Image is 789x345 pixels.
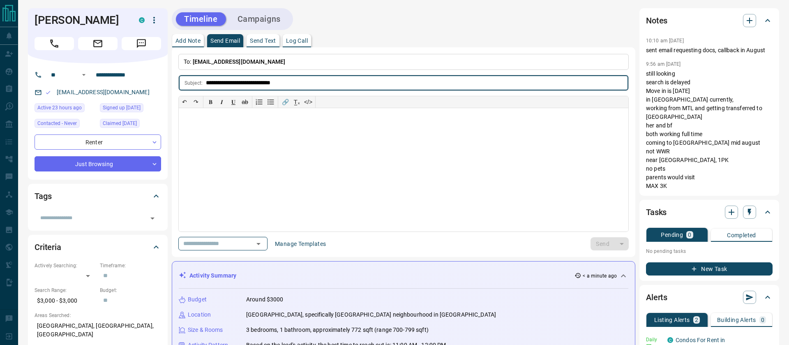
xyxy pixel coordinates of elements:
[122,37,161,50] span: Message
[239,96,251,108] button: ab
[646,69,773,190] p: still looking search is delayed Move in is [DATE] in [GEOGRAPHIC_DATA] currently, working from MT...
[100,103,161,115] div: Mon Jun 23 2025
[286,38,308,44] p: Log Call
[646,262,773,276] button: New Task
[591,237,629,250] div: split button
[646,61,681,67] p: 9:56 am [DATE]
[291,96,302,108] button: T̲ₓ
[246,326,429,334] p: 3 bedrooms, 1 bathroom, approximately 772 sqft (range 700-799 sqft)
[646,245,773,257] p: No pending tasks
[254,96,265,108] button: Numbered list
[246,295,284,304] p: Around $3000
[302,96,314,108] button: </>
[178,54,629,70] p: To:
[103,104,141,112] span: Signed up [DATE]
[35,287,96,294] p: Search Range:
[646,287,773,307] div: Alerts
[646,46,773,55] p: sent email requesting docs, callback in August
[35,241,61,254] h2: Criteria
[57,89,150,95] a: [EMAIL_ADDRESS][DOMAIN_NAME]
[35,294,96,308] p: $3,000 - $3,000
[688,232,691,238] p: 0
[246,310,496,319] p: [GEOGRAPHIC_DATA], specifically [GEOGRAPHIC_DATA] neighbourhood in [GEOGRAPHIC_DATA]
[242,99,248,105] s: ab
[270,237,331,250] button: Manage Templates
[229,12,289,26] button: Campaigns
[646,206,667,219] h2: Tasks
[188,326,223,334] p: Size & Rooms
[175,38,201,44] p: Add Note
[193,58,286,65] span: [EMAIL_ADDRESS][DOMAIN_NAME]
[179,96,190,108] button: ↶
[100,262,161,269] p: Timeframe:
[695,317,698,323] p: 2
[231,99,235,105] span: 𝐔
[35,37,74,50] span: Call
[717,317,756,323] p: Building Alerts
[176,12,226,26] button: Timeline
[100,287,161,294] p: Budget:
[250,38,276,44] p: Send Text
[646,14,667,27] h2: Notes
[37,104,82,112] span: Active 23 hours ago
[761,317,764,323] p: 0
[646,38,684,44] p: 10:10 am [DATE]
[35,319,161,341] p: [GEOGRAPHIC_DATA], [GEOGRAPHIC_DATA], [GEOGRAPHIC_DATA]
[100,119,161,130] div: Mon Jun 23 2025
[279,96,291,108] button: 🔗
[646,202,773,222] div: Tasks
[661,232,683,238] p: Pending
[727,232,756,238] p: Completed
[667,337,673,343] div: condos.ca
[190,96,202,108] button: ↷
[35,156,161,171] div: Just Browsing
[179,268,628,283] div: Activity Summary< a minute ago
[37,119,77,127] span: Contacted - Never
[79,70,89,80] button: Open
[78,37,118,50] span: Email
[216,96,228,108] button: 𝑰
[35,237,161,257] div: Criteria
[188,295,207,304] p: Budget
[228,96,239,108] button: 𝐔
[265,96,277,108] button: Bullet list
[646,336,662,343] p: Daily
[205,96,216,108] button: 𝐁
[45,90,51,95] svg: Email Valid
[103,119,137,127] span: Claimed [DATE]
[253,238,264,250] button: Open
[185,79,203,87] p: Subject:
[583,272,617,280] p: < a minute ago
[654,317,690,323] p: Listing Alerts
[35,14,127,27] h1: [PERSON_NAME]
[646,11,773,30] div: Notes
[139,17,145,23] div: condos.ca
[646,291,667,304] h2: Alerts
[35,262,96,269] p: Actively Searching:
[210,38,240,44] p: Send Email
[35,134,161,150] div: Renter
[35,103,96,115] div: Mon Aug 18 2025
[147,213,158,224] button: Open
[35,190,51,203] h2: Tags
[35,312,161,319] p: Areas Searched:
[35,186,161,206] div: Tags
[189,271,236,280] p: Activity Summary
[188,310,211,319] p: Location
